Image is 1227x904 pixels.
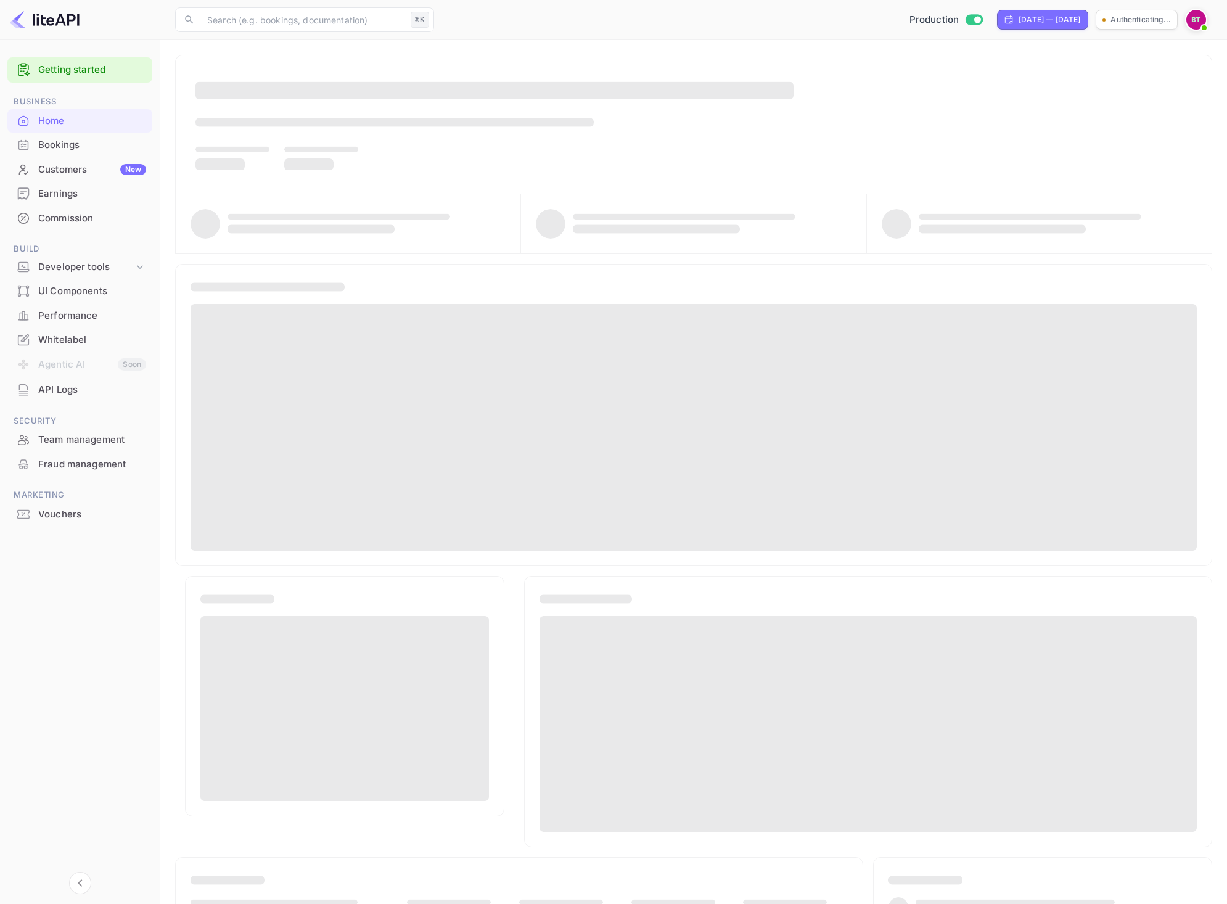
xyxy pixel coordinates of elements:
[1019,14,1080,25] div: [DATE] — [DATE]
[200,7,406,32] input: Search (e.g. bookings, documentation)
[7,57,152,83] div: Getting started
[7,453,152,477] div: Fraud management
[7,428,152,451] a: Team management
[411,12,429,28] div: ⌘K
[7,378,152,402] div: API Logs
[7,428,152,452] div: Team management
[38,458,146,472] div: Fraud management
[7,503,152,525] a: Vouchers
[7,453,152,475] a: Fraud management
[997,10,1088,30] div: Click to change the date range period
[7,158,152,182] div: CustomersNew
[38,333,146,347] div: Whitelabel
[7,304,152,328] div: Performance
[7,95,152,109] span: Business
[909,13,959,27] span: Production
[38,433,146,447] div: Team management
[38,212,146,226] div: Commission
[7,488,152,502] span: Marketing
[7,242,152,256] span: Build
[38,284,146,298] div: UI Components
[1110,14,1171,25] p: Authenticating...
[38,383,146,397] div: API Logs
[38,138,146,152] div: Bookings
[38,260,134,274] div: Developer tools
[38,114,146,128] div: Home
[7,257,152,278] div: Developer tools
[38,163,146,177] div: Customers
[7,207,152,229] a: Commission
[7,207,152,231] div: Commission
[69,872,91,894] button: Collapse navigation
[38,187,146,201] div: Earnings
[38,507,146,522] div: Vouchers
[7,182,152,205] a: Earnings
[7,109,152,133] div: Home
[7,279,152,303] div: UI Components
[7,378,152,401] a: API Logs
[7,158,152,181] a: CustomersNew
[120,164,146,175] div: New
[7,133,152,156] a: Bookings
[10,10,80,30] img: LiteAPI logo
[1186,10,1206,30] img: Bookaweb Team
[7,304,152,327] a: Performance
[7,279,152,302] a: UI Components
[7,133,152,157] div: Bookings
[38,309,146,323] div: Performance
[7,328,152,352] div: Whitelabel
[7,109,152,132] a: Home
[905,13,988,27] div: Switch to Sandbox mode
[38,63,146,77] a: Getting started
[7,328,152,351] a: Whitelabel
[7,503,152,527] div: Vouchers
[7,182,152,206] div: Earnings
[7,414,152,428] span: Security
